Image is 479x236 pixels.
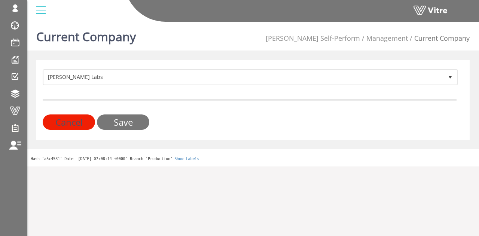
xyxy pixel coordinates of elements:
h1: Current Company [36,19,136,50]
input: Cancel [43,114,95,130]
input: Save [97,114,149,130]
li: Current Company [408,34,470,43]
span: [PERSON_NAME] Labs [44,70,443,84]
a: [PERSON_NAME] Self-Perform [266,34,360,43]
span: Hash 'a5c4531' Date '[DATE] 07:08:14 +0000' Branch 'Production' [31,157,173,161]
li: Management [360,34,408,43]
span: select [443,70,457,84]
a: Show Labels [174,157,199,161]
